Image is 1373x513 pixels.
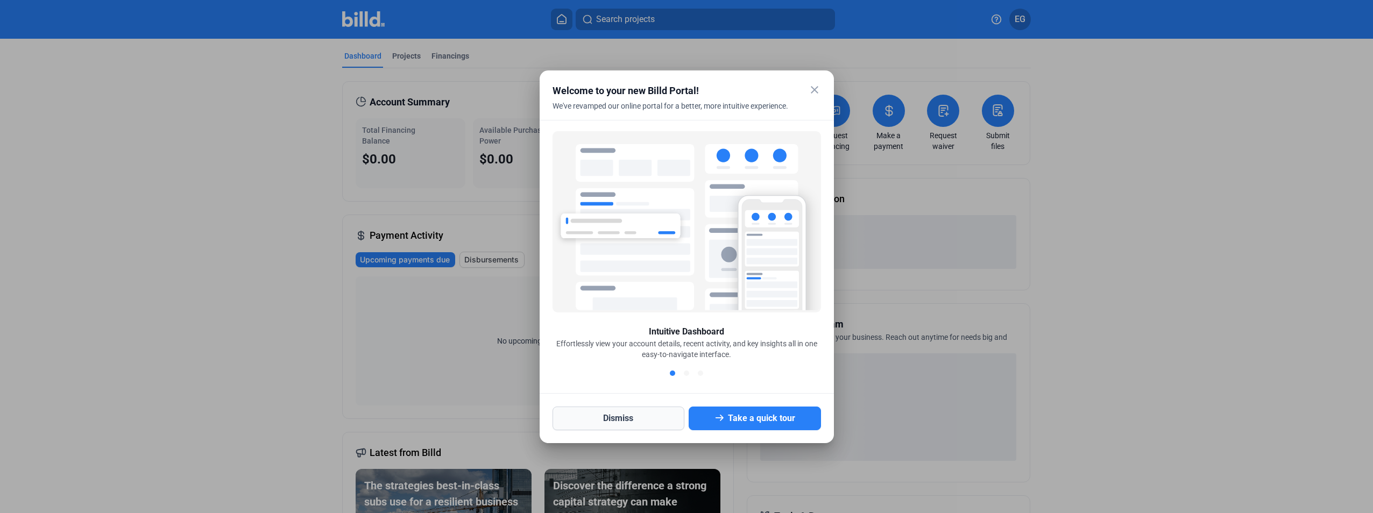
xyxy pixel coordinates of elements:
button: Take a quick tour [689,407,821,430]
mat-icon: close [808,83,821,96]
div: Welcome to your new Billd Portal! [553,83,794,98]
button: Dismiss [553,407,685,430]
div: Effortlessly view your account details, recent activity, and key insights all in one easy-to-navi... [553,338,821,360]
div: We've revamped our online portal for a better, more intuitive experience. [553,101,794,124]
div: Intuitive Dashboard [649,325,724,338]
